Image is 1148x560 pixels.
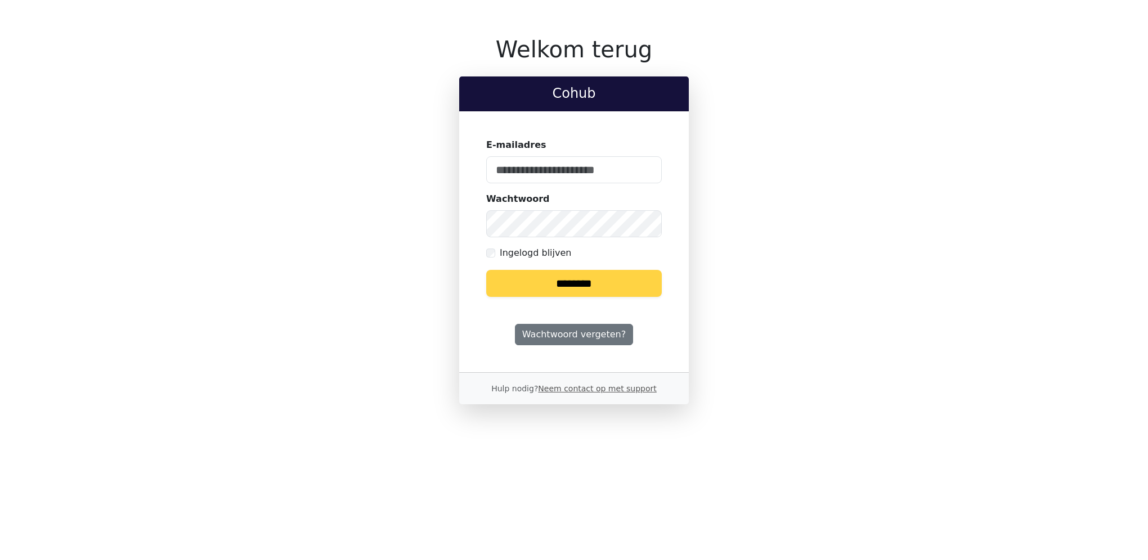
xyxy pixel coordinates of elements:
[491,384,657,393] small: Hulp nodig?
[486,138,546,152] label: E-mailadres
[459,36,689,63] h1: Welkom terug
[486,192,550,206] label: Wachtwoord
[468,85,680,102] h2: Cohub
[515,324,633,345] a: Wachtwoord vergeten?
[538,384,656,393] a: Neem contact op met support
[500,246,571,260] label: Ingelogd blijven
